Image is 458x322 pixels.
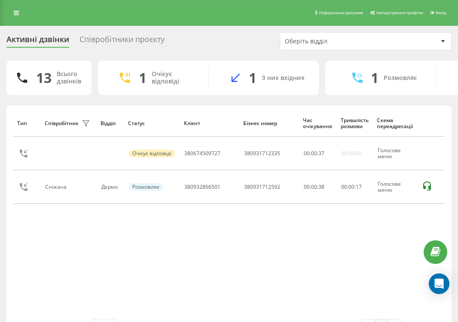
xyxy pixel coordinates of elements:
[376,10,423,15] span: Налаштування профілю
[285,38,388,45] div: Оберіть відділ
[101,184,119,190] div: Дермо
[262,74,305,82] div: З них вхідних
[304,184,332,190] div: 00:00:38
[57,71,81,85] div: Всього дзвінків
[184,150,220,156] div: 380674509727
[341,117,369,130] div: Тривалість розмови
[311,150,317,157] span: 00
[436,10,446,15] span: Вихід
[36,70,52,86] div: 13
[243,120,295,126] div: Бізнес номер
[45,120,79,126] div: Співробітник
[356,183,362,190] span: 17
[244,150,280,156] div: 380931712335
[101,120,120,126] div: Відділ
[378,181,413,193] div: Голосове меню
[129,150,175,157] div: Очікує відповіді
[45,184,69,190] div: Сніжана
[244,184,280,190] div: 380931712592
[319,10,363,15] span: Реферальна програма
[184,184,220,190] div: 380932866501
[378,147,413,160] div: Голосове меню
[377,117,413,130] div: Схема переадресації
[384,74,417,82] div: Розмовляє
[304,150,310,157] span: 00
[17,120,37,126] div: Тип
[184,120,235,126] div: Клієнт
[6,35,69,48] div: Активні дзвінки
[152,71,195,85] div: Очікує відповіді
[348,183,354,190] span: 00
[341,184,362,190] div: : :
[303,117,333,130] div: Час очікування
[341,150,362,156] div: 00:00:00
[249,70,256,86] div: 1
[139,70,147,86] div: 1
[371,70,379,86] div: 1
[129,183,163,191] div: Розмовляє
[318,150,324,157] span: 37
[304,150,324,156] div: : :
[429,273,449,294] div: Open Intercom Messenger
[128,120,176,126] div: Статус
[79,35,165,48] div: Співробітники проєкту
[341,183,347,190] span: 00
